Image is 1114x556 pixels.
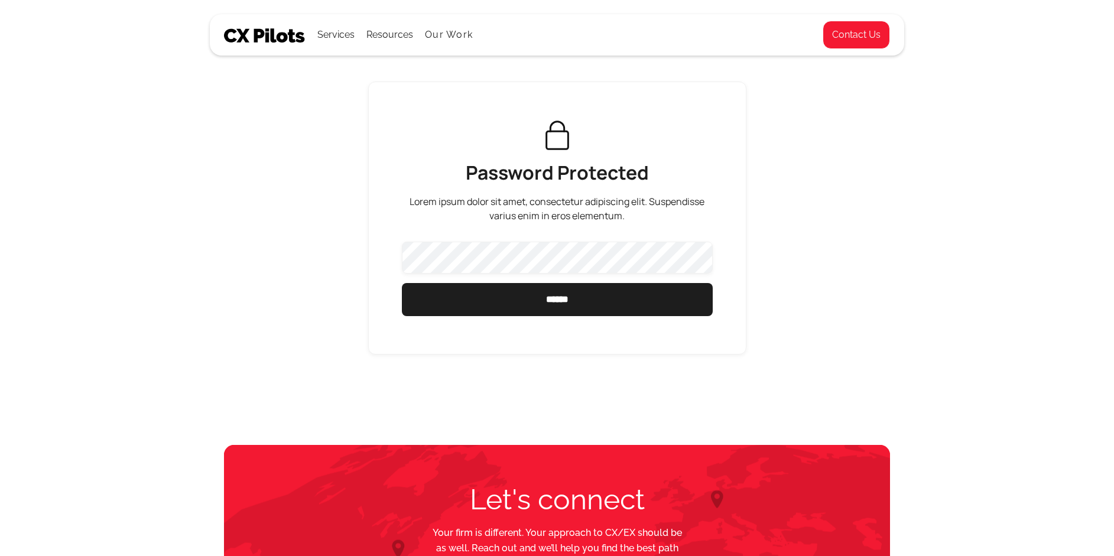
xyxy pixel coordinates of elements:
a: Contact Us [823,21,890,49]
img: Sign In - Writelogy X Webflow Template [542,120,573,151]
p: Lorem ipsum dolor sit amet, consectetur adipiscing elit. Suspendisse varius enim in eros elementum. [402,194,713,223]
h2: Let's connect [407,483,707,516]
div: Services [317,15,355,55]
form: Email Form [368,82,746,355]
h1: Password Protected [402,160,713,185]
div: Resources [366,15,413,55]
div: Resources [366,27,413,43]
a: Our Work [425,30,473,40]
div: Services [317,27,355,43]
